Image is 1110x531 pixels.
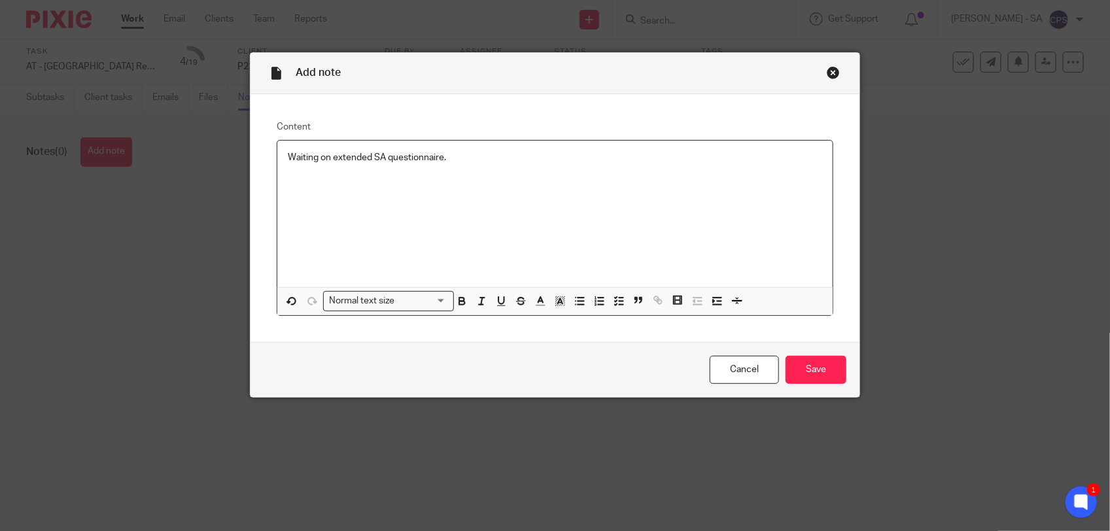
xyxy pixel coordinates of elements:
label: Content [277,120,833,133]
p: Waiting on extended SA questionnaire. [288,151,822,164]
span: Normal text size [326,294,398,308]
div: Close this dialog window [827,66,840,79]
input: Search for option [399,294,446,308]
div: Search for option [323,291,454,311]
span: Add note [296,67,341,78]
input: Save [786,356,846,384]
a: Cancel [710,356,779,384]
div: 1 [1087,483,1100,496]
